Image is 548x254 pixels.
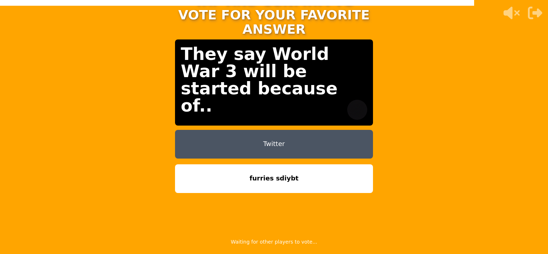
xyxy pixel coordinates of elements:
[231,238,317,245] p: Waiting for other players to vote...
[175,164,373,193] button: furries sdiybt
[175,130,373,159] button: Twitter
[181,45,367,114] p: They say World War 3 will be started because of..
[347,100,367,120] img: hot seat user avatar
